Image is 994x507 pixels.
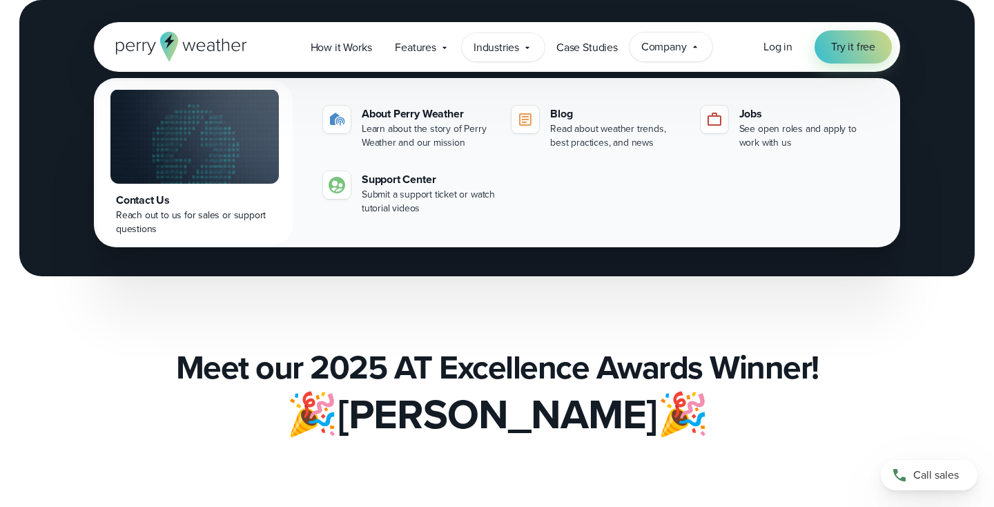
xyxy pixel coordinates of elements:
a: Case Studies [545,33,630,61]
span: Try it free [831,39,875,55]
img: about-icon.svg [329,111,345,128]
a: Log in [763,39,792,55]
div: Contact Us [116,192,273,209]
img: contact-icon.svg [329,177,345,193]
div: See open roles and apply to work with us [739,122,873,150]
div: Learn about the story of Perry Weather and our mission [362,122,495,150]
div: About Perry Weather [362,106,495,122]
a: Support Center Submit a support ticket or watch tutorial videos [318,166,500,221]
a: Blog Read about weather trends, best practices, and news [506,100,689,155]
a: About Perry Weather Learn about the story of Perry Weather and our mission [318,100,500,155]
span: Industries [474,39,519,56]
a: Try it free [815,30,892,64]
img: jobs-icon-1.svg [706,111,723,128]
div: Read about weather trends, best practices, and news [550,122,683,150]
div: Jobs [739,106,873,122]
span: Case Studies [556,39,618,56]
a: Jobs See open roles and apply to work with us [695,100,878,155]
span: Company [641,39,687,55]
a: Call sales [881,460,977,490]
a: How it Works [299,33,384,61]
div: Blog [550,106,683,122]
div: Support Center [362,171,495,188]
a: Contact Us Reach out to us for sales or support questions [97,81,293,245]
img: blog-icon.svg [517,111,534,128]
span: Call sales [913,467,959,484]
h4: Meet our 2025 AT Excellence Awards Winner! [176,348,819,387]
span: Features [395,39,436,56]
div: Reach out to us for sales or support questions [116,209,273,236]
strong: [PERSON_NAME] [338,383,657,445]
h2: 🎉 🎉 [286,398,708,431]
span: How it Works [311,39,372,56]
div: Submit a support ticket or watch tutorial videos [362,188,495,216]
